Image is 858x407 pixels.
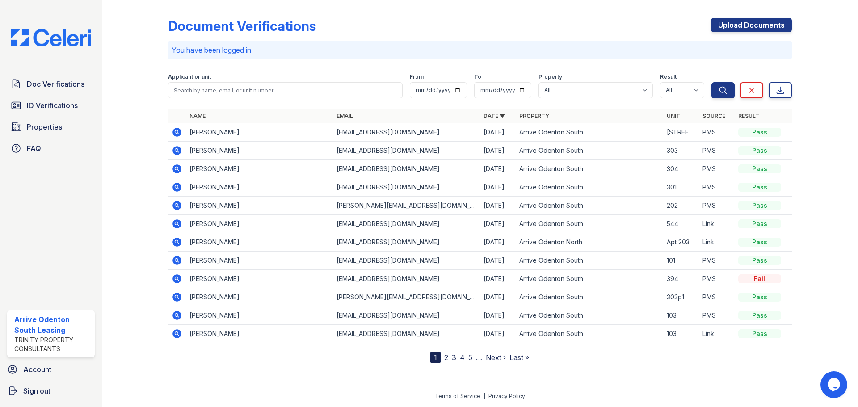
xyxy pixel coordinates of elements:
td: [PERSON_NAME] [186,123,333,142]
a: 5 [468,353,472,362]
td: [DATE] [480,288,516,306]
label: Result [660,73,677,80]
a: 2 [444,353,448,362]
a: ID Verifications [7,97,95,114]
td: [PERSON_NAME] [186,270,333,288]
td: [EMAIL_ADDRESS][DOMAIN_NAME] [333,306,480,325]
td: [PERSON_NAME] [186,178,333,197]
span: ID Verifications [27,100,78,111]
td: Arrive Odenton South [516,325,663,343]
div: Pass [738,329,781,338]
td: [DATE] [480,270,516,288]
button: Sign out [4,382,98,400]
div: Document Verifications [168,18,316,34]
p: You have been logged in [172,45,788,55]
td: [DATE] [480,233,516,252]
td: 544 [663,215,699,233]
a: Terms of Service [435,393,480,399]
span: Account [23,364,51,375]
a: Source [702,113,725,119]
a: Account [4,361,98,378]
label: Applicant or unit [168,73,211,80]
td: Link [699,233,735,252]
a: Property [519,113,549,119]
td: Arrive Odenton South [516,306,663,325]
a: 4 [460,353,465,362]
td: [PERSON_NAME] [186,142,333,160]
span: FAQ [27,143,41,154]
td: [DATE] [480,123,516,142]
span: Sign out [23,386,50,396]
div: Arrive Odenton South Leasing [14,314,91,336]
div: Pass [738,238,781,247]
a: Properties [7,118,95,136]
td: 202 [663,197,699,215]
td: PMS [699,123,735,142]
td: [EMAIL_ADDRESS][DOMAIN_NAME] [333,270,480,288]
td: [EMAIL_ADDRESS][DOMAIN_NAME] [333,160,480,178]
td: Link [699,325,735,343]
td: Arrive Odenton North [516,233,663,252]
td: 304 [663,160,699,178]
iframe: chat widget [820,371,849,398]
a: Unit [667,113,680,119]
a: FAQ [7,139,95,157]
label: From [410,73,424,80]
td: Arrive Odenton South [516,142,663,160]
td: [DATE] [480,160,516,178]
td: Arrive Odenton South [516,160,663,178]
td: [PERSON_NAME] [186,306,333,325]
td: PMS [699,252,735,270]
td: 301 [663,178,699,197]
td: [DATE] [480,252,516,270]
a: Name [189,113,206,119]
td: PMS [699,142,735,160]
td: [EMAIL_ADDRESS][DOMAIN_NAME] [333,233,480,252]
a: Upload Documents [711,18,792,32]
div: Pass [738,164,781,173]
td: [DATE] [480,306,516,325]
td: Apt 203 [663,233,699,252]
div: Pass [738,128,781,137]
td: 103 [663,306,699,325]
td: Arrive Odenton South [516,252,663,270]
div: Pass [738,201,781,210]
td: PMS [699,197,735,215]
a: Email [336,113,353,119]
a: 3 [452,353,456,362]
td: 101 [663,252,699,270]
td: [EMAIL_ADDRESS][DOMAIN_NAME] [333,142,480,160]
div: Pass [738,183,781,192]
span: Doc Verifications [27,79,84,89]
a: Result [738,113,759,119]
div: Pass [738,293,781,302]
td: [STREET_ADDRESS] [663,123,699,142]
td: Arrive Odenton South [516,270,663,288]
label: To [474,73,481,80]
td: [PERSON_NAME] [186,325,333,343]
td: [DATE] [480,197,516,215]
a: Last » [509,353,529,362]
td: [PERSON_NAME] [186,252,333,270]
td: Link [699,215,735,233]
img: CE_Logo_Blue-a8612792a0a2168367f1c8372b55b34899dd931a85d93a1a3d3e32e68fde9ad4.png [4,29,98,46]
div: | [484,393,485,399]
td: PMS [699,160,735,178]
td: [DATE] [480,215,516,233]
span: … [476,352,482,363]
div: Fail [738,274,781,283]
td: [EMAIL_ADDRESS][DOMAIN_NAME] [333,252,480,270]
span: Properties [27,122,62,132]
td: [PERSON_NAME] [186,233,333,252]
div: Pass [738,219,781,228]
td: [PERSON_NAME] [186,288,333,306]
td: PMS [699,288,735,306]
td: Arrive Odenton South [516,178,663,197]
td: [PERSON_NAME][EMAIL_ADDRESS][DOMAIN_NAME] [333,197,480,215]
td: [PERSON_NAME] [186,160,333,178]
td: [PERSON_NAME] [186,197,333,215]
td: 394 [663,270,699,288]
td: 303 [663,142,699,160]
td: [EMAIL_ADDRESS][DOMAIN_NAME] [333,325,480,343]
td: [EMAIL_ADDRESS][DOMAIN_NAME] [333,123,480,142]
